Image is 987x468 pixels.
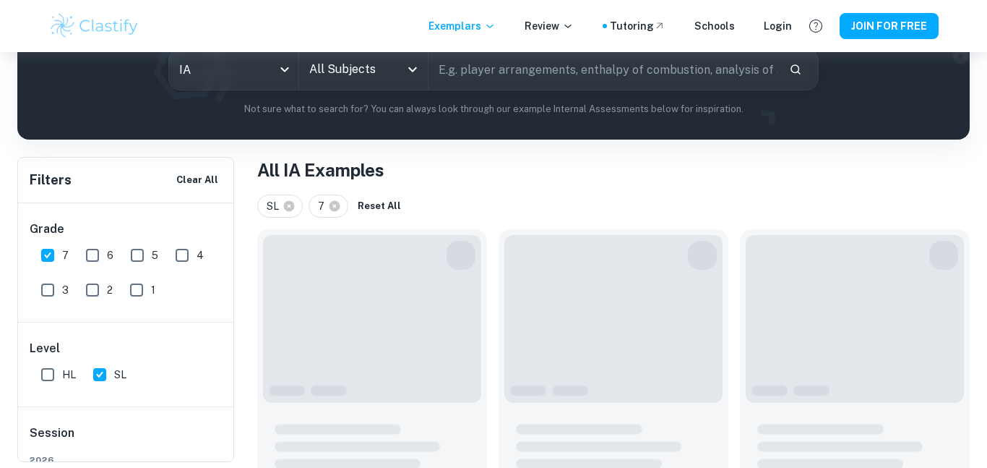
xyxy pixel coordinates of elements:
span: 5 [152,247,158,263]
p: Exemplars [428,18,496,34]
div: 7 [309,195,348,218]
span: 4 [197,247,204,263]
span: 1 [151,282,155,298]
button: Help and Feedback [803,14,828,38]
h6: Grade [30,221,223,238]
span: SL [114,367,126,383]
span: 2 [107,282,113,298]
div: SL [257,195,303,218]
div: IA [169,49,298,90]
h1: All IA Examples [257,157,970,183]
input: E.g. player arrangements, enthalpy of combustion, analysis of a big city... [428,49,777,90]
img: Clastify logo [48,12,140,41]
a: Schools [694,18,735,34]
span: 3 [62,282,69,298]
button: Open [402,59,423,80]
span: 7 [318,198,331,214]
button: Search [783,57,808,82]
button: JOIN FOR FREE [840,13,939,39]
span: 2026 [30,454,223,467]
span: SL [267,198,285,214]
p: Review [525,18,574,34]
p: Not sure what to search for? You can always look through our example Internal Assessments below f... [29,102,958,116]
a: Tutoring [610,18,665,34]
span: HL [62,367,76,383]
span: 6 [107,247,113,263]
h6: Filters [30,170,72,190]
button: Clear All [173,169,222,191]
h6: Session [30,425,223,454]
button: Reset All [354,195,405,217]
h6: Level [30,340,223,357]
a: Login [764,18,792,34]
span: 7 [62,247,69,263]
